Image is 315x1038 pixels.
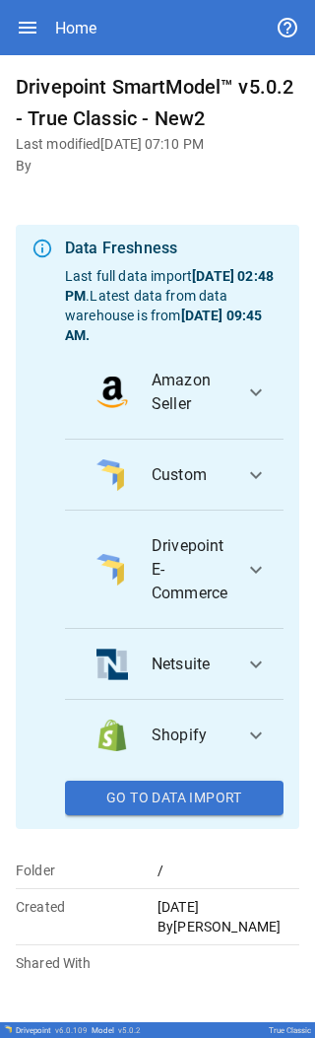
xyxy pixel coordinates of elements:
p: Created [16,897,157,917]
span: v 6.0.109 [55,1026,88,1035]
img: data_logo [96,720,128,751]
div: True Classic [269,1026,311,1035]
span: Shopify [152,724,228,747]
img: data_logo [96,377,128,408]
span: expand_more [244,463,268,487]
span: Netsuite [152,653,228,676]
b: [DATE] 09:45 AM . [65,308,262,343]
div: Data Freshness [65,237,283,260]
p: By [PERSON_NAME] [157,917,299,936]
img: data_logo [96,459,124,491]
button: data_logoShopify [65,700,283,771]
img: data_logo [96,649,128,680]
p: [DATE] [157,897,299,917]
span: Amazon Seller [152,369,228,416]
div: Model [92,1026,141,1035]
span: expand_more [244,558,268,582]
p: / [157,861,299,880]
h6: By [16,156,299,177]
span: v 5.0.2 [118,1026,141,1035]
h6: Drivepoint SmartModel™ v5.0.2 - True Classic - New2 [16,71,299,134]
div: Drivepoint [16,1026,88,1035]
span: Drivepoint E-Commerce [152,534,228,605]
span: Custom [152,463,228,487]
h6: Last modified [DATE] 07:10 PM [16,134,299,156]
p: Shared With [16,953,157,973]
b: [DATE] 02:48 PM [65,268,274,304]
span: expand_more [244,724,268,747]
button: data_logoNetsuite [65,629,283,700]
span: expand_more [244,381,268,404]
div: Home [55,19,96,37]
button: data_logoDrivepoint E-Commerce [65,511,283,629]
button: Go To Data Import [65,781,283,816]
span: expand_more [244,653,268,676]
p: Last full data import . Latest data from data warehouse is from [65,266,283,345]
button: data_logoAmazon Seller [65,345,283,440]
button: data_logoCustom [65,440,283,511]
img: Drivepoint [4,1025,12,1033]
p: Folder [16,861,157,880]
img: data_logo [96,554,124,586]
